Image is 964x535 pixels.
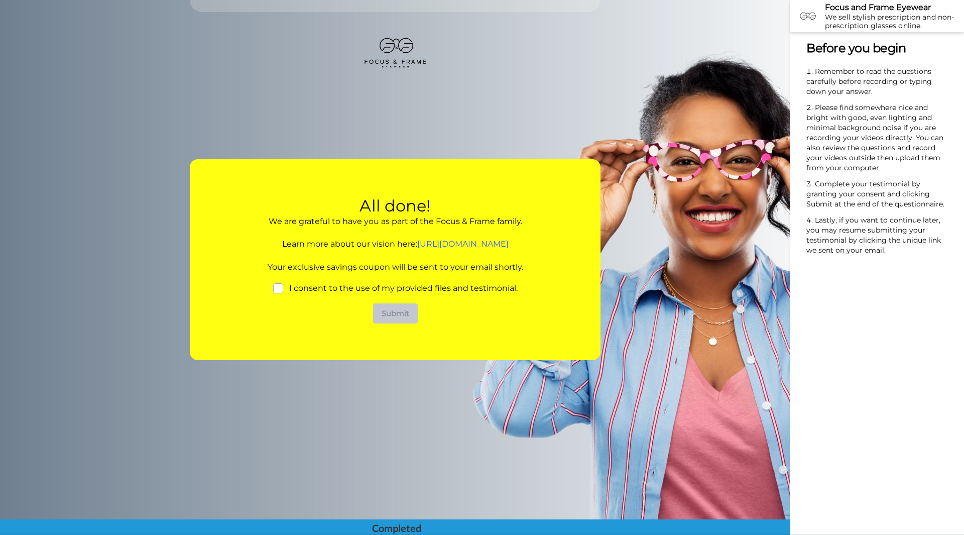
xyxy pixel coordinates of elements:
[806,67,934,96] span: Remember to read the questions carefully before recording or typing down your answer.
[289,283,518,293] span: I consent to the use of my provided files and testimonial.
[269,217,522,226] span: We are grateful to have you as part of the Focus & Frame family.
[806,216,943,255] span: Lastly, if you want to continue later, you may resume submitting your testimonial by clicking the...
[806,179,944,208] span: Complete your testimonial by granting your consent and clicking Submit at the end of the question...
[373,303,418,324] button: Submit
[806,103,945,172] span: Please find somewhere nice and bright with good, even lighting and minimal background noise if yo...
[268,262,523,272] span: Your exclusive savings coupon will be sent to your email shortly.
[359,196,430,216] span: All done!
[372,521,420,535] div: Completed
[825,3,963,12] div: Focus and Frame Eyewear
[796,4,820,28] img: Profile Image
[282,239,417,249] span: Learn more about our vision here:
[825,13,963,30] div: We sell stylish prescription and non-prescription glasses online.
[806,41,906,55] span: Before you begin
[417,239,509,249] a: [URL][DOMAIN_NAME]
